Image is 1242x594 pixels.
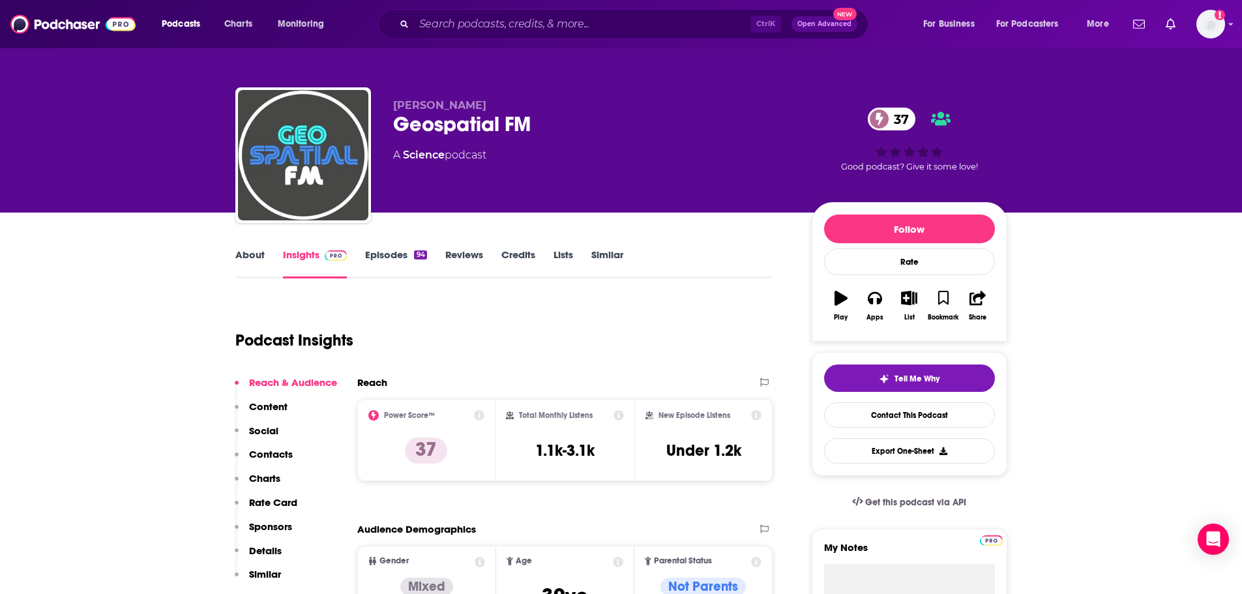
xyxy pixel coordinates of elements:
[980,533,1003,546] a: Pro website
[824,541,995,564] label: My Notes
[235,472,280,496] button: Charts
[960,282,994,329] button: Share
[235,496,297,520] button: Rate Card
[283,248,347,278] a: InsightsPodchaser Pro
[969,314,986,321] div: Share
[1087,15,1109,33] span: More
[980,535,1003,546] img: Podchaser Pro
[866,314,883,321] div: Apps
[988,14,1078,35] button: open menu
[868,108,915,130] a: 37
[928,314,958,321] div: Bookmark
[445,248,483,278] a: Reviews
[414,250,426,260] div: 94
[797,21,851,27] span: Open Advanced
[654,557,712,565] span: Parental Status
[842,486,977,518] a: Get this podcast via API
[414,14,750,35] input: Search podcasts, credits, & more...
[892,282,926,329] button: List
[249,400,288,413] p: Content
[865,497,966,508] span: Get this podcast via API
[249,472,280,484] p: Charts
[403,149,445,161] a: Science
[554,248,573,278] a: Lists
[216,14,260,35] a: Charts
[591,248,623,278] a: Similar
[501,248,535,278] a: Credits
[235,568,281,592] button: Similar
[235,376,337,400] button: Reach & Audience
[224,15,252,33] span: Charts
[1196,10,1225,38] img: User Profile
[516,557,532,565] span: Age
[923,15,975,33] span: For Business
[405,438,447,464] p: 37
[153,14,217,35] button: open menu
[1198,524,1229,555] div: Open Intercom Messenger
[384,411,435,420] h2: Power Score™
[235,424,278,449] button: Social
[1078,14,1125,35] button: open menu
[750,16,781,33] span: Ctrl K
[393,99,486,111] span: [PERSON_NAME]
[235,400,288,424] button: Content
[1128,13,1150,35] a: Show notifications dropdown
[249,568,281,580] p: Similar
[357,523,476,535] h2: Audience Demographics
[1215,10,1225,20] svg: Add a profile image
[249,424,278,437] p: Social
[249,496,297,509] p: Rate Card
[824,364,995,392] button: tell me why sparkleTell Me Why
[881,108,915,130] span: 37
[1196,10,1225,38] span: Logged in as RobinBectel
[824,438,995,464] button: Export One-Sheet
[249,376,337,389] p: Reach & Audience
[391,9,881,39] div: Search podcasts, credits, & more...
[824,282,858,329] button: Play
[996,15,1059,33] span: For Podcasters
[1196,10,1225,38] button: Show profile menu
[393,147,486,163] div: A podcast
[666,441,741,460] h3: Under 1.2k
[357,376,387,389] h2: Reach
[824,248,995,275] div: Rate
[249,544,282,557] p: Details
[812,99,1007,180] div: 37Good podcast? Give it some love!
[1161,13,1181,35] a: Show notifications dropdown
[238,90,368,220] img: Geospatial FM
[914,14,991,35] button: open menu
[325,250,347,261] img: Podchaser Pro
[658,411,730,420] h2: New Episode Listens
[833,8,857,20] span: New
[519,411,593,420] h2: Total Monthly Listens
[926,282,960,329] button: Bookmark
[824,402,995,428] a: Contact This Podcast
[235,331,353,350] h1: Podcast Insights
[535,441,595,460] h3: 1.1k-3.1k
[162,15,200,33] span: Podcasts
[235,248,265,278] a: About
[235,448,293,472] button: Contacts
[904,314,915,321] div: List
[249,448,293,460] p: Contacts
[235,520,292,544] button: Sponsors
[10,12,136,37] img: Podchaser - Follow, Share and Rate Podcasts
[879,374,889,384] img: tell me why sparkle
[365,248,426,278] a: Episodes94
[791,16,857,32] button: Open AdvancedNew
[858,282,892,329] button: Apps
[895,374,939,384] span: Tell Me Why
[841,162,978,171] span: Good podcast? Give it some love!
[824,215,995,243] button: Follow
[249,520,292,533] p: Sponsors
[278,15,324,33] span: Monitoring
[379,557,409,565] span: Gender
[834,314,848,321] div: Play
[235,544,282,569] button: Details
[269,14,341,35] button: open menu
